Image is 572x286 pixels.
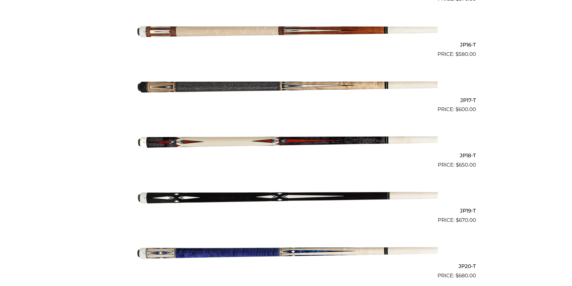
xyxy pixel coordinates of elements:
span: $ [455,272,459,278]
bdi: 680.00 [455,272,476,278]
h2: JP20-T [96,260,476,272]
a: JP18-T $650.00 [96,116,476,169]
bdi: 580.00 [455,51,476,57]
bdi: 650.00 [456,162,476,168]
h2: JP18-T [96,150,476,161]
bdi: 600.00 [455,106,476,112]
h2: JP16-T [96,39,476,50]
bdi: 670.00 [456,217,476,223]
a: JP20-T $680.00 [96,227,476,279]
span: $ [456,217,459,223]
h2: JP17-T [96,95,476,106]
a: JP19-T $670.00 [96,171,476,224]
img: JP20-T [135,227,438,277]
a: JP17-T $600.00 [96,61,476,113]
img: JP18-T [135,116,438,166]
img: JP16-T [135,5,438,56]
span: $ [455,106,459,112]
img: JP17-T [135,61,438,111]
h2: JP19-T [96,205,476,216]
span: $ [455,51,459,57]
a: JP16-T $580.00 [96,5,476,58]
img: JP19-T [135,171,438,222]
span: $ [456,162,459,168]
